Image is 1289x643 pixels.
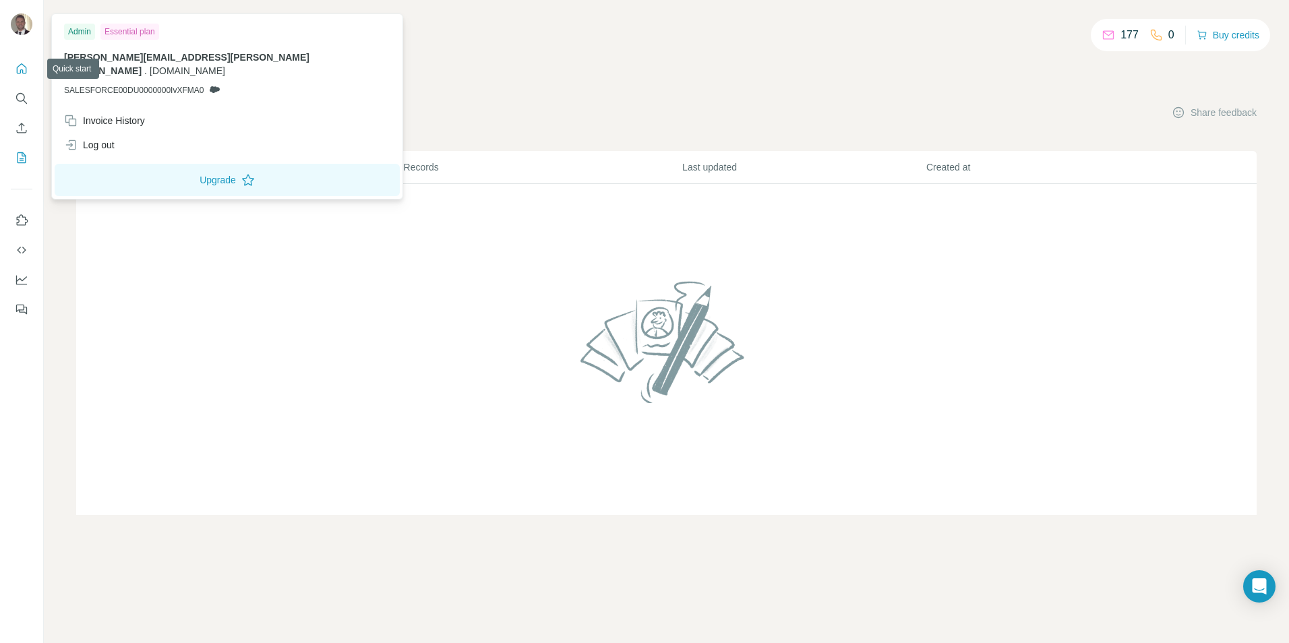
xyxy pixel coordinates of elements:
[11,86,32,111] button: Search
[1172,106,1257,119] button: Share feedback
[575,270,758,414] img: No lists found
[11,57,32,81] button: Quick start
[150,65,225,76] span: [DOMAIN_NAME]
[11,146,32,170] button: My lists
[144,65,147,76] span: .
[11,13,32,35] img: Avatar
[926,160,1169,174] p: Created at
[64,138,115,152] div: Log out
[1120,27,1139,43] p: 177
[11,116,32,140] button: Enrich CSV
[1243,570,1276,603] div: Open Intercom Messenger
[11,208,32,233] button: Use Surfe on LinkedIn
[64,114,145,127] div: Invoice History
[55,164,400,196] button: Upgrade
[64,24,95,40] div: Admin
[682,160,925,174] p: Last updated
[404,160,682,174] p: Records
[11,268,32,292] button: Dashboard
[100,24,159,40] div: Essential plan
[64,84,204,96] span: SALESFORCE00DU0000000IvXFMA0
[11,238,32,262] button: Use Surfe API
[1197,26,1259,44] button: Buy credits
[11,297,32,321] button: Feedback
[1168,27,1174,43] p: 0
[64,52,309,76] span: [PERSON_NAME][EMAIL_ADDRESS][PERSON_NAME][DOMAIN_NAME]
